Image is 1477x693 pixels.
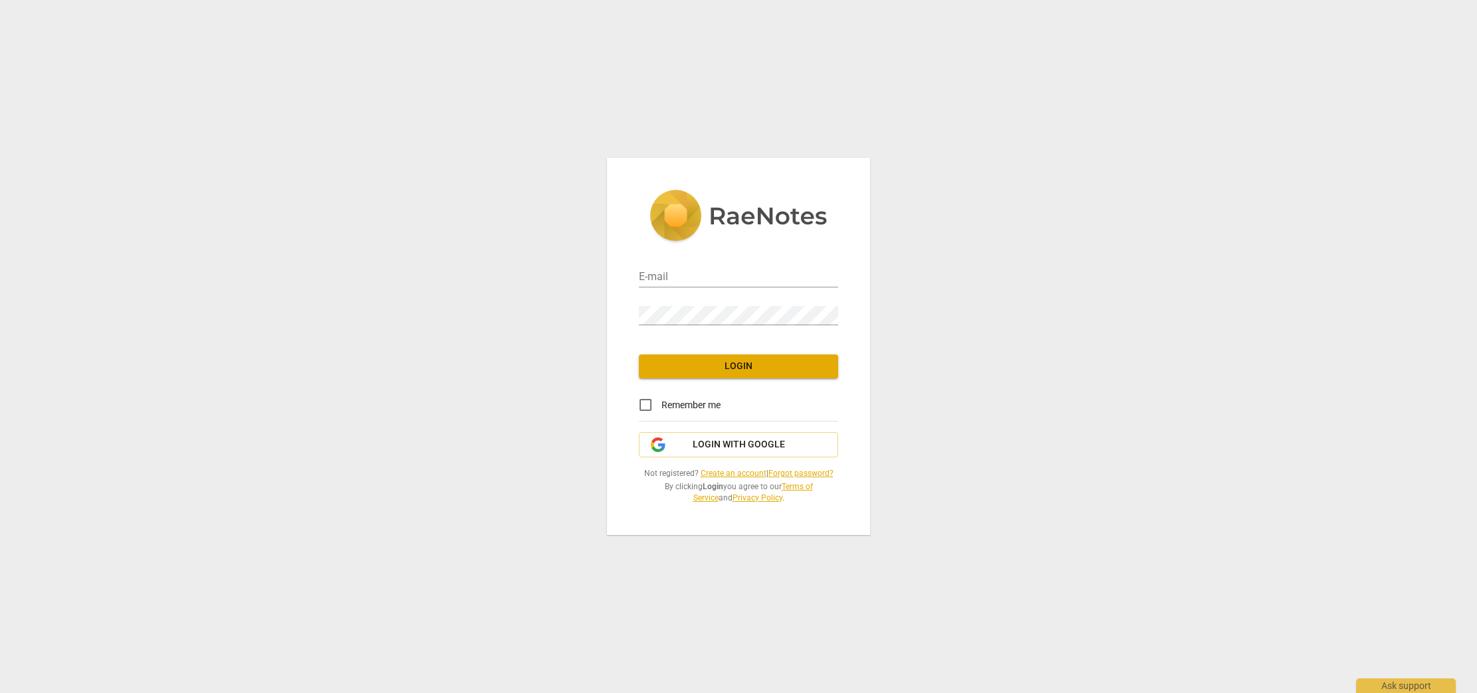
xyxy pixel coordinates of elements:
[639,432,838,457] button: Login with Google
[639,481,838,503] span: By clicking you agree to our and .
[1356,678,1456,693] div: Ask support
[639,354,838,378] button: Login
[650,190,827,244] img: 5ac2273c67554f335776073100b6d88f.svg
[650,360,827,373] span: Login
[661,398,721,412] span: Remember me
[701,469,766,478] a: Create an account
[693,438,785,451] span: Login with Google
[693,482,813,502] a: Terms of Service
[703,482,723,491] b: Login
[768,469,833,478] a: Forgot password?
[639,468,838,479] span: Not registered? |
[733,493,782,502] a: Privacy Policy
